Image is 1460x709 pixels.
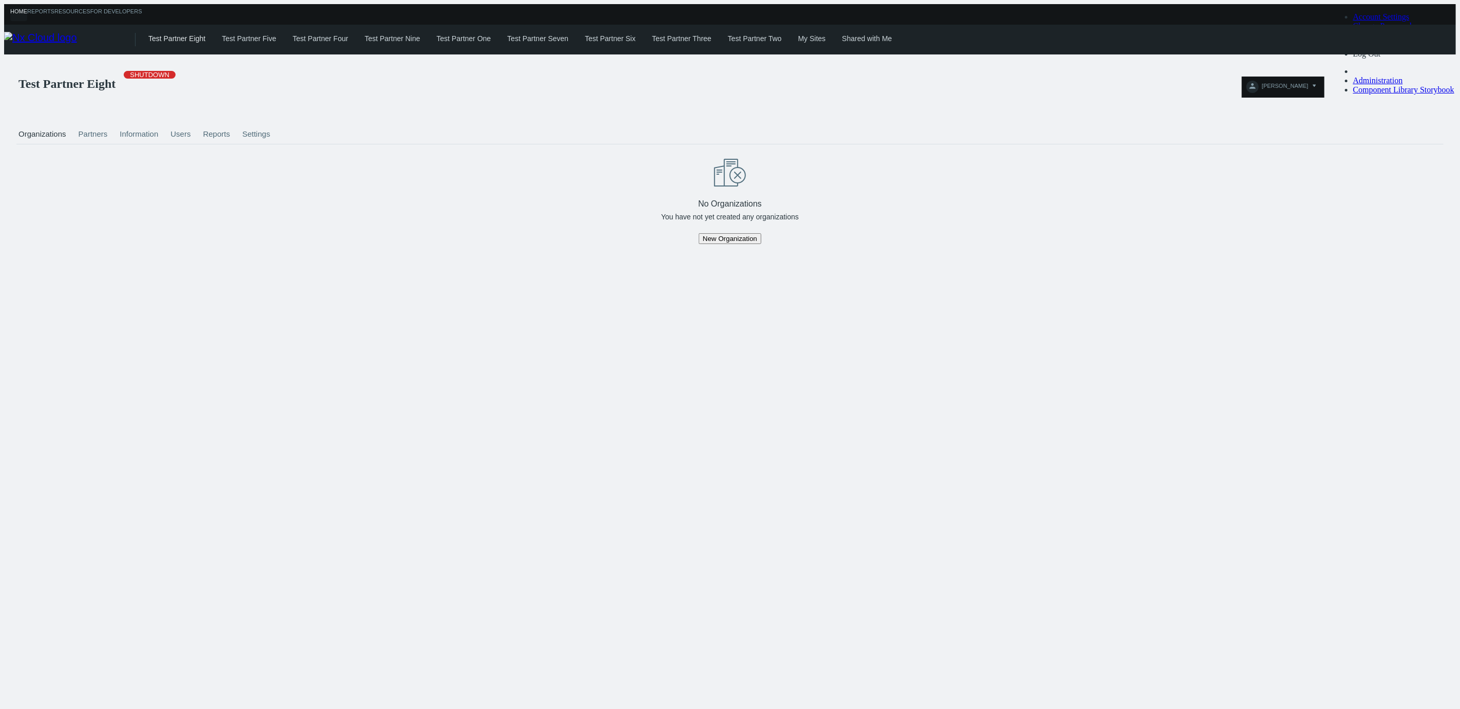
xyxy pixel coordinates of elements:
a: Change Password [1353,22,1412,30]
a: Resources [54,8,90,21]
a: Administration [1353,76,1403,85]
a: Test Partner Three [652,34,712,43]
a: Test Partner Nine [364,34,420,43]
a: Test Partner Seven [507,34,568,43]
a: Component Library Storybook [1353,85,1454,94]
a: Settings [240,116,272,152]
a: Test Partner Two [728,34,782,43]
h2: Test Partner Eight [18,77,116,91]
span: [PERSON_NAME] [1262,83,1308,95]
a: Reports [201,116,232,152]
a: Shared with Me [842,34,892,43]
a: Information [118,116,160,152]
div: No Organizations [698,199,762,209]
img: Nx Cloud logo [4,32,135,47]
button: [PERSON_NAME] [1242,77,1324,98]
a: For Developers [90,8,142,21]
a: Reports [27,8,54,21]
a: Test Partner One [436,34,491,43]
a: My Sites [798,34,826,43]
a: Test Partner Six [585,34,636,43]
a: Partners [76,116,110,152]
a: Test Partner Four [293,34,348,43]
a: Home [10,8,27,21]
button: New Organization [699,233,761,244]
a: SHUTDOWN [124,71,176,79]
div: You have not yet created any organizations [661,213,799,221]
a: Users [168,116,193,152]
a: Test Partner Five [222,34,276,43]
a: Organizations [16,116,68,152]
div: Test Partner Eight [148,34,205,52]
a: Account Settings [1353,12,1410,21]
